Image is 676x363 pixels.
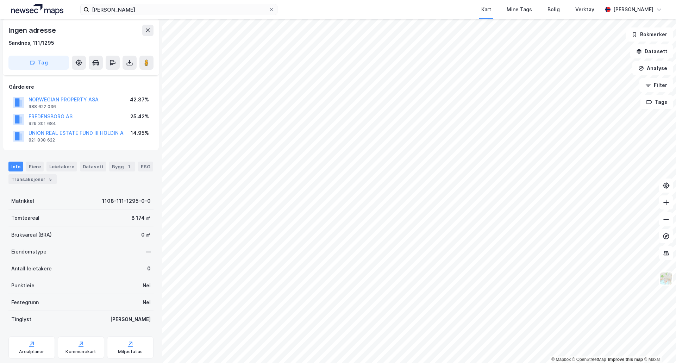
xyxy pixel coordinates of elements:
button: Filter [639,78,673,92]
div: Punktleie [11,281,35,290]
div: Kontrollprogram for chat [641,329,676,363]
div: Transaksjoner [8,174,57,184]
div: Bygg [109,162,135,171]
a: Improve this map [608,357,643,362]
div: [PERSON_NAME] [613,5,653,14]
div: 1 [125,163,132,170]
input: Søk på adresse, matrikkel, gårdeiere, leietakere eller personer [89,4,269,15]
div: Eiere [26,162,44,171]
div: — [146,248,151,256]
button: Tags [640,95,673,109]
div: Antall leietakere [11,264,52,273]
div: Kart [481,5,491,14]
button: Tag [8,56,69,70]
div: Miljøstatus [118,349,143,355]
a: OpenStreetMap [572,357,606,362]
button: Datasett [630,44,673,58]
img: Z [659,272,673,285]
div: 1108-111-1295-0-0 [102,197,151,205]
div: 988 622 036 [29,104,56,109]
div: Nei [143,298,151,307]
div: 14.95% [131,129,149,137]
div: 5 [47,176,54,183]
div: Bolig [547,5,560,14]
div: Kommunekart [65,349,96,355]
div: Info [8,162,23,171]
iframe: Chat Widget [641,329,676,363]
div: 0 ㎡ [141,231,151,239]
div: Sandnes, 111/1295 [8,39,54,47]
div: Verktøy [575,5,594,14]
div: Festegrunn [11,298,39,307]
div: 42.37% [130,95,149,104]
button: Bokmerker [626,27,673,42]
div: Mine Tags [507,5,532,14]
div: Leietakere [46,162,77,171]
div: Arealplaner [19,349,44,355]
button: Analyse [632,61,673,75]
div: Ingen adresse [8,25,57,36]
div: 929 301 684 [29,121,56,126]
div: Tomteareal [11,214,39,222]
div: Bruksareal (BRA) [11,231,52,239]
div: 8 174 ㎡ [131,214,151,222]
div: Nei [143,281,151,290]
div: 25.42% [130,112,149,121]
img: logo.a4113a55bc3d86da70a041830d287a7e.svg [11,4,63,15]
a: Mapbox [551,357,571,362]
div: [PERSON_NAME] [110,315,151,324]
div: Datasett [80,162,106,171]
div: Tinglyst [11,315,31,324]
div: 0 [147,264,151,273]
div: ESG [138,162,153,171]
div: Eiendomstype [11,248,46,256]
div: Matrikkel [11,197,34,205]
div: Gårdeiere [9,83,153,91]
div: 821 838 622 [29,137,55,143]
